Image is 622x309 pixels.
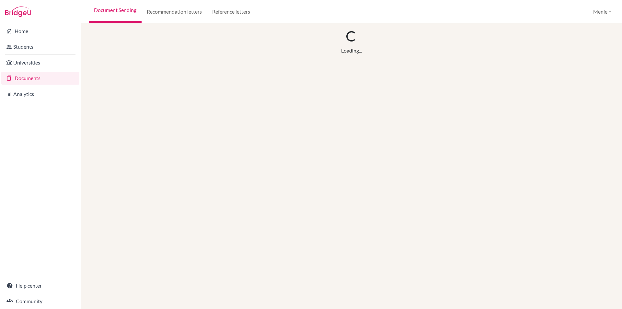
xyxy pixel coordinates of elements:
img: Bridge-U [5,6,31,17]
a: Help center [1,279,79,292]
a: Analytics [1,88,79,101]
a: Documents [1,72,79,85]
a: Home [1,25,79,38]
a: Universities [1,56,79,69]
button: Menie [590,6,614,18]
div: Loading... [341,47,362,54]
a: Students [1,40,79,53]
a: Community [1,295,79,308]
